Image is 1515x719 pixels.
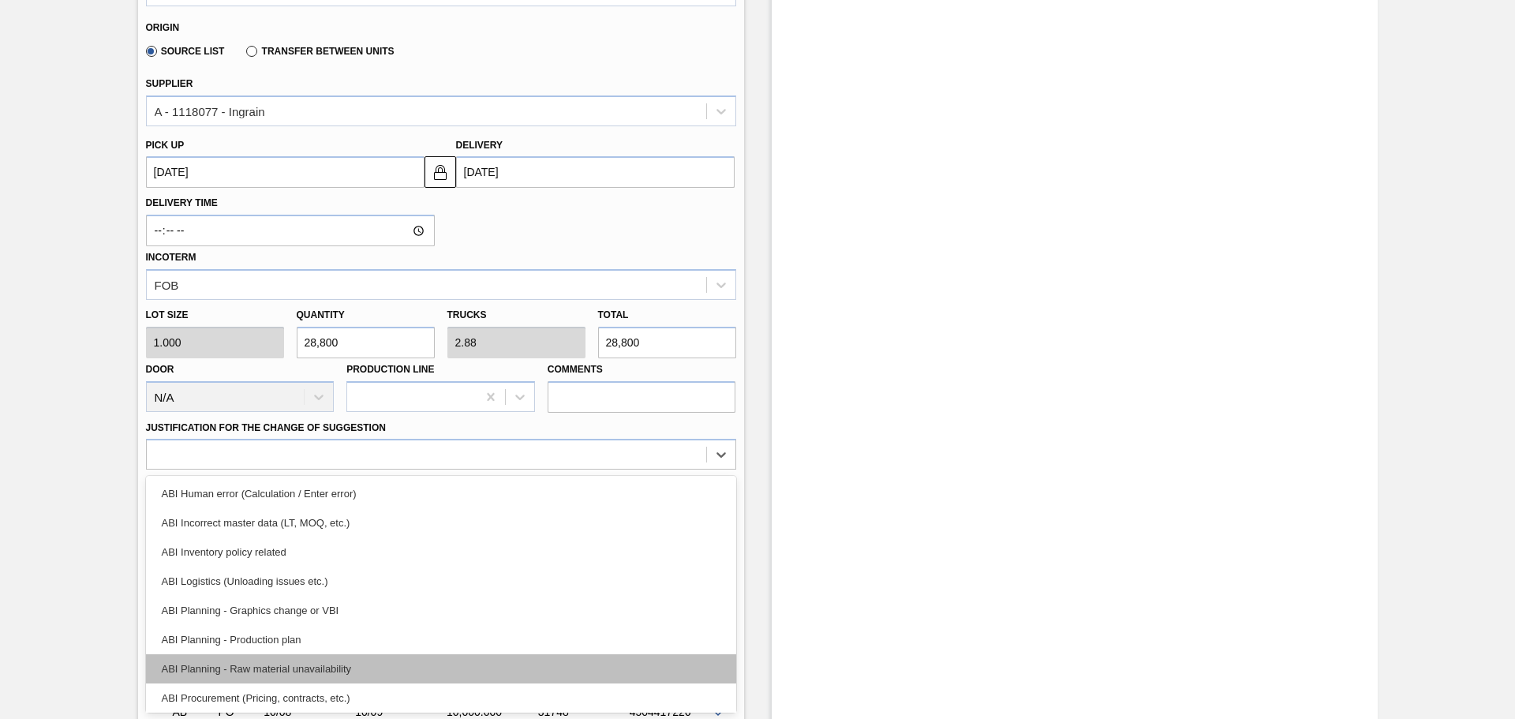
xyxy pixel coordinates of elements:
[425,156,456,188] button: locked
[155,104,265,118] div: A - 1118077 - Ingrain
[146,364,174,375] label: Door
[297,309,345,320] label: Quantity
[146,596,736,625] div: ABI Planning - Graphics change or VBI
[146,422,386,433] label: Justification for the Change of Suggestion
[346,364,434,375] label: Production Line
[146,537,736,567] div: ABI Inventory policy related
[246,46,394,57] label: Transfer between Units
[431,163,450,182] img: locked
[146,474,736,496] label: Observation
[146,252,196,263] label: Incoterm
[548,358,736,381] label: Comments
[146,304,284,327] label: Lot size
[146,654,736,683] div: ABI Planning - Raw material unavailability
[146,567,736,596] div: ABI Logistics (Unloading issues etc.)
[146,140,185,151] label: Pick up
[456,140,503,151] label: Delivery
[146,192,435,215] label: Delivery Time
[146,508,736,537] div: ABI Incorrect master data (LT, MOQ, etc.)
[146,156,425,188] input: mm/dd/yyyy
[146,46,225,57] label: Source List
[155,278,179,291] div: FOB
[456,156,735,188] input: mm/dd/yyyy
[146,683,736,713] div: ABI Procurement (Pricing, contracts, etc.)
[146,479,736,508] div: ABI Human error (Calculation / Enter error)
[146,78,193,89] label: Supplier
[146,22,180,33] label: Origin
[447,309,487,320] label: Trucks
[146,625,736,654] div: ABI Planning - Production plan
[598,309,629,320] label: Total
